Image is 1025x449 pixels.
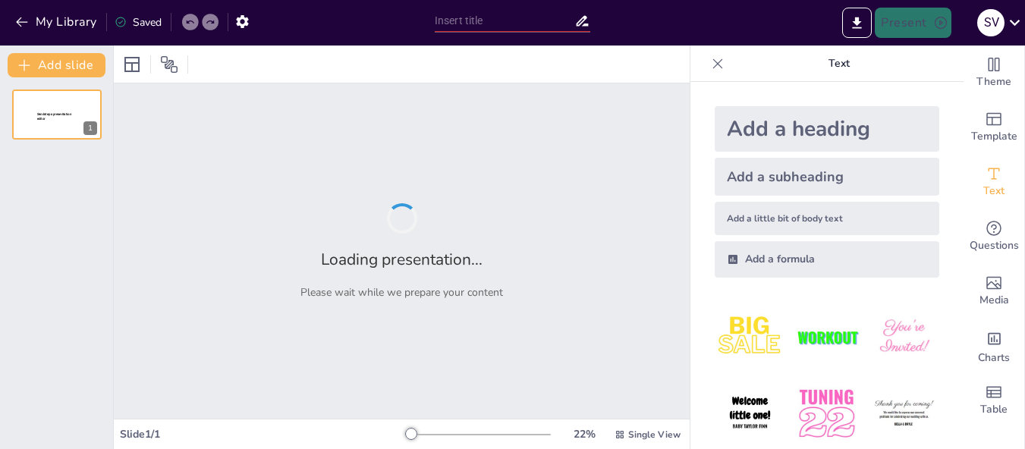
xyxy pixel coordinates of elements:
span: Questions [970,237,1019,254]
div: Add text boxes [964,155,1024,209]
img: 3.jpeg [869,302,939,372]
div: 1 [12,89,102,140]
button: My Library [11,10,103,34]
input: Insert title [435,10,574,32]
div: S V [977,9,1005,36]
div: 1 [83,121,97,135]
button: Add slide [8,53,105,77]
div: Get real-time input from your audience [964,209,1024,264]
span: Sendsteps presentation editor [37,112,71,121]
div: 22 % [566,427,602,441]
p: Please wait while we prepare your content [300,285,503,300]
div: Add ready made slides [964,100,1024,155]
div: Change the overall theme [964,46,1024,100]
span: Single View [628,429,681,441]
div: Saved [115,15,162,30]
button: Present [875,8,951,38]
span: Theme [976,74,1011,90]
p: Text [730,46,948,82]
button: S V [977,8,1005,38]
span: Text [983,183,1005,199]
span: Media [979,292,1009,309]
img: 4.jpeg [715,378,785,449]
img: 6.jpeg [869,378,939,449]
div: Add a little bit of body text [715,202,939,235]
span: Template [971,128,1017,145]
div: Add charts and graphs [964,319,1024,373]
img: 5.jpeg [791,378,862,449]
button: Export to PowerPoint [842,8,872,38]
span: Table [980,401,1008,418]
span: Position [160,55,178,74]
div: Add images, graphics, shapes or video [964,264,1024,319]
div: Add a subheading [715,158,939,196]
img: 1.jpeg [715,302,785,372]
div: Add a table [964,373,1024,428]
div: Add a heading [715,106,939,152]
h2: Loading presentation... [321,249,483,270]
div: Add a formula [715,241,939,278]
div: Slide 1 / 1 [120,427,405,441]
img: 2.jpeg [791,302,862,372]
span: Charts [978,350,1010,366]
div: Layout [120,52,144,77]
